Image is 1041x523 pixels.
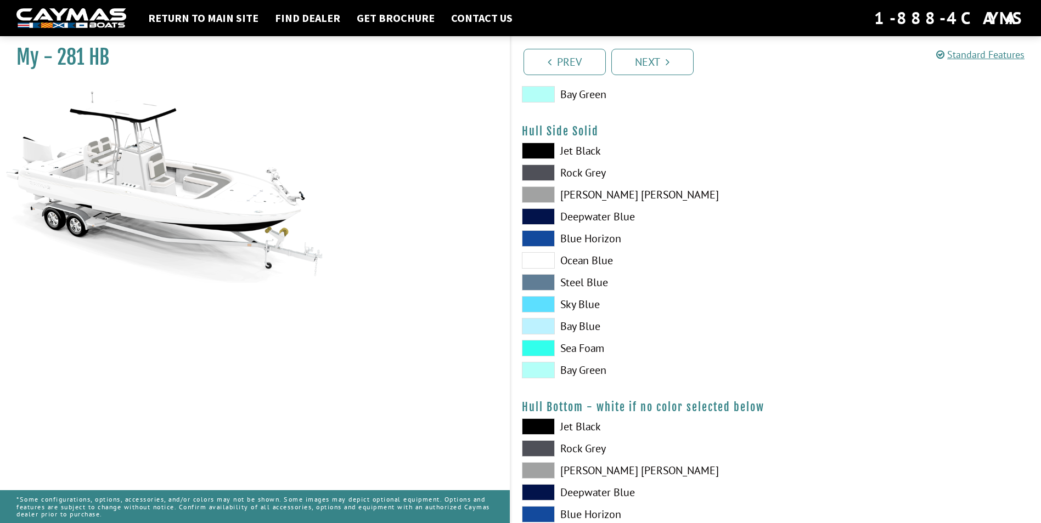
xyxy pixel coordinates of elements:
a: Prev [524,49,606,75]
label: Blue Horizon [522,506,765,522]
label: Jet Black [522,418,765,435]
label: Jet Black [522,143,765,159]
label: Bay Blue [522,318,765,334]
label: Rock Grey [522,440,765,457]
a: Return to main site [143,11,264,25]
a: Next [611,49,694,75]
h4: Hull Side Solid [522,124,1031,138]
a: Contact Us [446,11,518,25]
label: Bay Green [522,86,765,103]
a: Standard Features [936,48,1025,61]
div: 1-888-4CAYMAS [874,6,1025,30]
a: Get Brochure [351,11,440,25]
label: Ocean Blue [522,252,765,269]
label: [PERSON_NAME] [PERSON_NAME] [522,462,765,479]
label: Steel Blue [522,274,765,291]
label: Blue Horizon [522,230,765,247]
label: Deepwater Blue [522,484,765,501]
label: Bay Green [522,362,765,378]
a: Find Dealer [269,11,346,25]
label: Rock Grey [522,164,765,181]
label: Sea Foam [522,340,765,356]
img: white-logo-c9c8dbefe5ff5ceceb0f0178aa75bf4bb51f6bca0971e226c86eb53dfe498488.png [16,8,126,29]
label: [PERSON_NAME] [PERSON_NAME] [522,186,765,203]
p: *Some configurations, options, accessories, and/or colors may not be shown. Some images may depic... [16,490,493,523]
label: Deepwater Blue [522,208,765,225]
h4: Hull Bottom - white if no color selected below [522,400,1031,414]
label: Sky Blue [522,296,765,312]
h1: My - 281 HB [16,45,482,70]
